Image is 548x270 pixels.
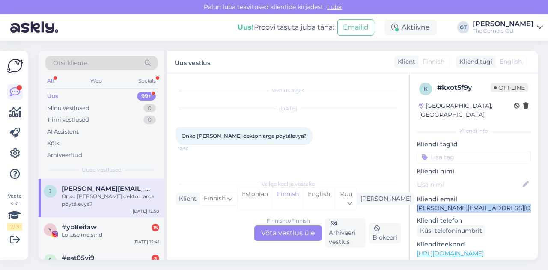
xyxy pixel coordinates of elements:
span: Finnish [423,57,444,66]
span: k [424,86,428,92]
div: Arhiveeritud [47,151,82,160]
div: 15 [152,224,159,231]
div: # kxot5f9y [437,83,491,93]
p: Kliendi tag'id [417,140,531,149]
div: Blokeeri [369,223,401,243]
span: Offline [491,83,528,92]
label: Uus vestlus [175,56,210,68]
div: 0 [143,116,156,124]
p: Kliendi email [417,195,531,204]
input: Lisa nimi [417,180,521,189]
div: 3 [152,255,159,262]
div: Finnish to Finnish [267,217,310,225]
span: Muu [339,190,352,198]
span: #eat05yj9 [62,254,94,262]
a: [URL][DOMAIN_NAME] [417,249,484,257]
span: Onko [PERSON_NAME] dekton arga pöytälevyä? [182,133,307,139]
span: Finnish [204,194,226,203]
div: [DATE] 12:41 [134,239,159,245]
div: Tiimi vestlused [47,116,89,124]
span: #yb8eifaw [62,223,97,231]
span: j [49,188,51,194]
div: [PERSON_NAME] [473,21,533,27]
div: Lolluse meistrid [62,231,159,239]
img: Askly Logo [7,58,23,74]
div: 0 [143,104,156,113]
div: Socials [137,75,158,86]
div: Klient [394,57,415,66]
span: 12:50 [178,145,210,152]
a: [PERSON_NAME]The Corners OÜ [473,21,543,34]
div: Küsi telefoninumbrit [417,225,485,237]
span: Otsi kliente [53,59,87,68]
div: [DATE] [176,105,401,113]
button: Emailid [337,19,374,36]
div: Valige keel ja vastake [176,180,401,188]
p: [PERSON_NAME][EMAIL_ADDRESS][DOMAIN_NAME] [417,204,531,213]
div: [GEOGRAPHIC_DATA], [GEOGRAPHIC_DATA] [419,101,514,119]
div: Vaata siia [7,192,22,231]
div: Onko [PERSON_NAME] dekton arga pöytälevyä? [62,193,159,208]
div: [DATE] 12:50 [133,208,159,214]
div: AI Assistent [47,128,79,136]
span: Luba [325,3,344,11]
span: English [500,57,522,66]
b: Uus! [238,23,254,31]
div: Estonian [238,188,272,210]
div: Finnish [272,188,303,210]
div: Proovi tasuta juba täna: [238,22,334,33]
div: 2 / 3 [7,223,22,231]
span: e [48,257,52,264]
div: The Corners OÜ [473,27,533,34]
p: Klienditeekond [417,240,531,249]
div: [PERSON_NAME] [357,194,411,203]
p: Kliendi nimi [417,167,531,176]
div: Võta vestlus üle [254,225,322,241]
div: All [45,75,55,86]
div: Vestlus algas [176,87,401,95]
div: GT [457,21,469,33]
div: Klienditugi [456,57,492,66]
input: Lisa tag [417,151,531,163]
div: Arhiveeri vestlus [325,218,366,248]
div: Kõik [47,139,60,148]
span: Uued vestlused [82,166,122,174]
p: Kliendi telefon [417,216,531,225]
div: Web [89,75,104,86]
div: Klient [176,194,197,203]
div: Minu vestlused [47,104,89,113]
div: Uus [47,92,58,101]
div: Kliendi info [417,127,531,135]
div: Aktiivne [384,20,437,35]
div: English [303,188,334,210]
span: y [48,226,52,233]
div: 99+ [137,92,156,101]
span: johanna.pennanenn@gmail.com [62,185,151,193]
